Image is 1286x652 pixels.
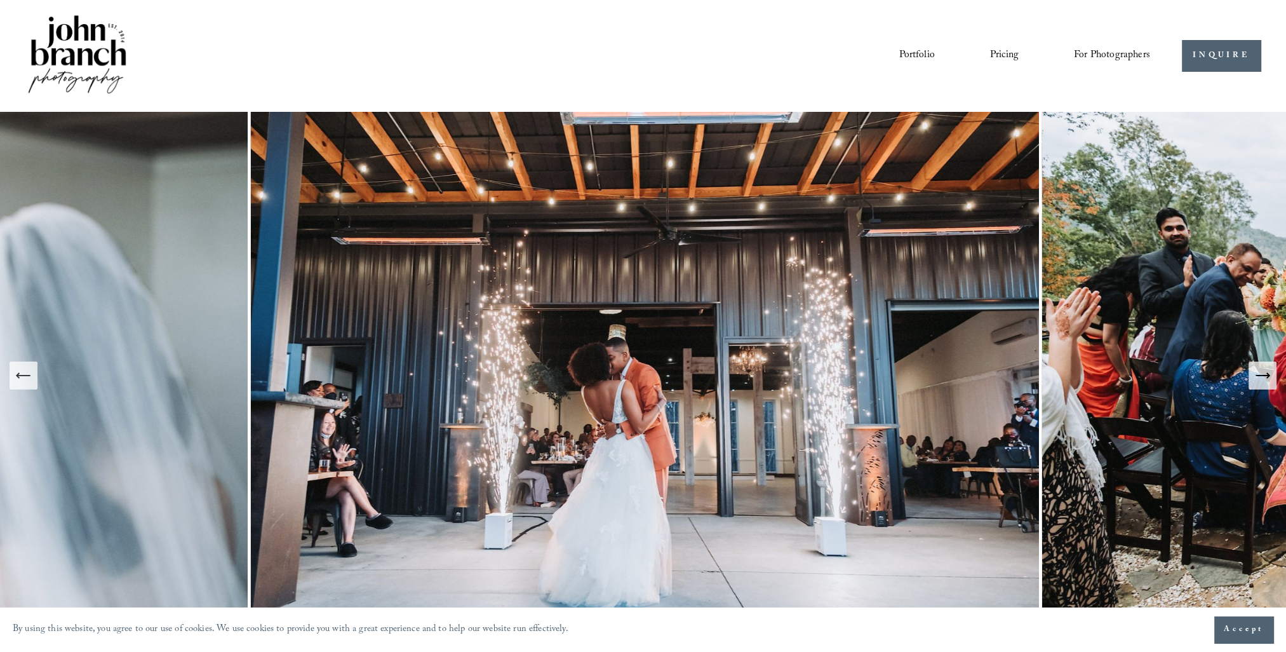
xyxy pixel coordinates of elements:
a: folder dropdown [1074,45,1150,67]
span: Accept [1224,623,1264,636]
a: Pricing [990,45,1019,67]
img: The Meadows Raleigh Wedding Photography [251,112,1042,640]
button: Previous Slide [10,362,37,390]
a: Portfolio [899,45,934,67]
p: By using this website, you agree to our use of cookies. We use cookies to provide you with a grea... [13,621,568,639]
span: For Photographers [1074,46,1150,65]
a: INQUIRE [1182,40,1260,71]
img: John Branch IV Photography [26,13,129,98]
button: Accept [1214,616,1273,643]
button: Next Slide [1249,362,1276,390]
